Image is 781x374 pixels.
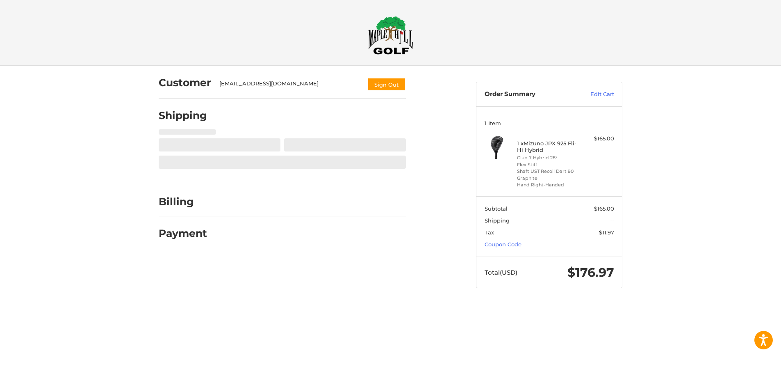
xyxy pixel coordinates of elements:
[159,76,211,89] h2: Customer
[159,109,207,122] h2: Shipping
[517,168,580,181] li: Shaft UST Recoil Dart 90 Graphite
[573,90,614,99] a: Edit Cart
[485,90,573,99] h3: Order Summary
[582,135,614,143] div: $165.00
[159,195,207,208] h2: Billing
[517,161,580,168] li: Flex Stiff
[517,154,580,161] li: Club 7 Hybrid 28°
[485,268,517,276] span: Total (USD)
[368,16,413,55] img: Maple Hill Golf
[485,120,614,126] h3: 1 Item
[485,205,508,212] span: Subtotal
[485,241,521,248] a: Coupon Code
[567,265,614,280] span: $176.97
[159,227,207,240] h2: Payment
[485,229,494,236] span: Tax
[367,78,406,91] button: Sign Out
[517,181,580,188] li: Hand Right-Handed
[610,217,614,224] span: --
[485,217,510,224] span: Shipping
[594,205,614,212] span: $165.00
[599,229,614,236] span: $11.97
[219,80,360,91] div: [EMAIL_ADDRESS][DOMAIN_NAME]
[517,140,580,154] h4: 1 x Mizuno JPX 925 Fli-Hi Hybrid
